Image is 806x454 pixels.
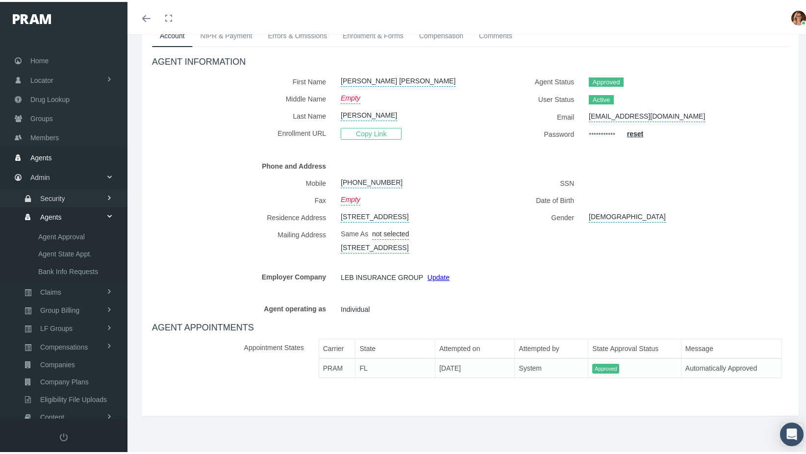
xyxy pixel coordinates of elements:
a: NIPR & Payment [193,23,260,45]
a: Comments [471,23,520,45]
span: Agent Approval [38,227,85,243]
h4: AGENT INFORMATION [152,55,789,66]
th: Carrier [319,337,355,356]
td: Automatically Approved [681,356,781,376]
span: Approved [592,362,619,372]
a: Errors & Omissions [260,23,335,45]
a: [PHONE_NUMBER] [341,173,403,186]
a: [STREET_ADDRESS] [341,238,408,252]
td: [DATE] [435,356,514,376]
label: Mobile [152,173,333,190]
span: Eligibility File Uploads [40,389,107,406]
a: Compensation [411,23,471,45]
span: Locator [30,69,53,88]
span: Same As [341,228,368,236]
label: Middle Name [152,88,333,105]
td: System [515,356,588,376]
label: Fax [152,190,333,207]
span: Company Plans [40,372,89,388]
th: Attempted on [435,337,514,356]
label: SSN [478,173,582,190]
label: Agent operating as [152,298,333,315]
img: PRAM_20_x_78.png [13,12,51,22]
label: User Status [478,89,582,106]
span: Group Billing [40,300,79,317]
a: Empty [341,88,360,102]
span: Content [40,407,64,424]
span: Bank Info Requests [38,261,98,278]
span: Agents [40,207,62,224]
th: Message [681,337,781,356]
label: Password [478,124,582,141]
label: Enrollment URL [152,123,333,141]
label: Agent Status [478,71,582,89]
span: Copy Link [341,126,402,138]
span: Individual [341,300,370,315]
label: Residence Address [152,207,333,224]
th: Attempted by [515,337,588,356]
label: Gender [478,207,582,224]
a: Account [152,23,193,45]
a: Enrollment & Forms [335,23,411,45]
span: LEB INSURANCE GROUP [341,268,423,283]
td: FL [355,356,435,376]
a: Empty [341,190,360,203]
a: Update [428,272,450,279]
span: Companies [40,354,75,371]
a: [STREET_ADDRESS] [341,207,408,221]
label: Email [478,106,582,124]
a: [EMAIL_ADDRESS][DOMAIN_NAME] [589,106,705,120]
a: reset [627,128,643,136]
label: Employer Company [152,266,333,283]
span: Security [40,188,65,205]
label: First Name [152,71,333,88]
label: Phone and Address [152,155,333,173]
span: Agents [30,147,52,165]
span: Members [30,126,59,145]
label: Date of Birth [478,190,582,207]
a: not selected [372,224,409,238]
a: Copy Link [341,127,402,135]
span: Claims [40,282,61,299]
th: State [355,337,435,356]
label: Appointment States [152,337,311,384]
a: ••••••••••• [589,124,615,141]
img: S_Profile_Picture_2.jpg [791,9,806,24]
label: Mailing Address [152,224,333,252]
label: Last Name [152,105,333,123]
a: [PERSON_NAME] [341,105,397,119]
th: State Approval Status [588,337,681,356]
span: Drug Lookup [30,88,70,107]
div: Open Intercom Messenger [780,421,804,444]
h4: AGENT APPOINTMENTS [152,321,789,331]
span: Approved [589,76,624,85]
span: Compensations [40,337,88,353]
span: Agent State Appt. [38,244,92,260]
span: Admin [30,166,50,185]
span: Home [30,50,49,68]
span: Active [589,93,614,103]
td: PRAM [319,356,355,376]
span: LF Groups [40,318,73,335]
a: [DEMOGRAPHIC_DATA] [589,207,666,221]
a: [PERSON_NAME] [PERSON_NAME] [341,71,455,85]
span: Groups [30,107,53,126]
